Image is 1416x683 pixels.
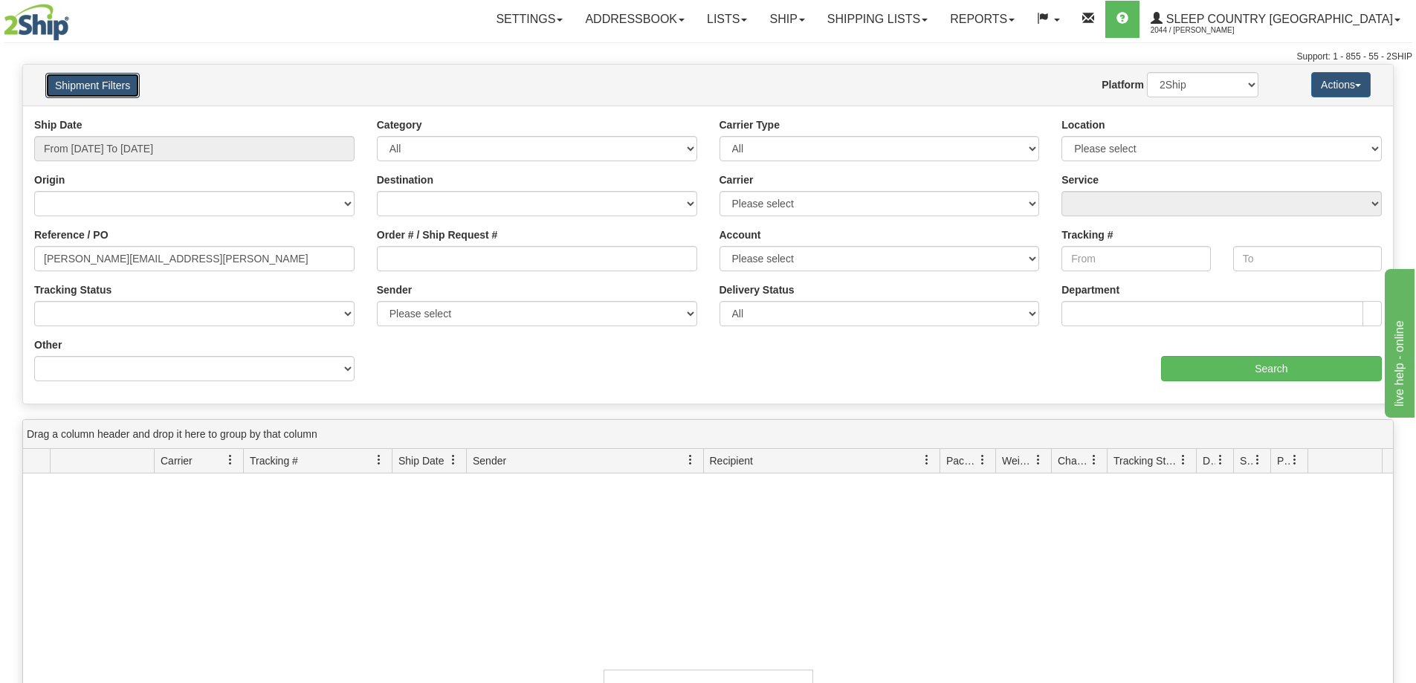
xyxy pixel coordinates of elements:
span: Packages [946,453,977,468]
span: 2044 / [PERSON_NAME] [1151,23,1262,38]
label: Tracking Status [34,282,111,297]
span: Shipment Issues [1240,453,1252,468]
a: Packages filter column settings [970,447,995,473]
label: Sender [377,282,412,297]
input: From [1061,246,1210,271]
label: Department [1061,282,1119,297]
label: Other [34,337,62,352]
a: Tracking Status filter column settings [1171,447,1196,473]
a: Addressbook [574,1,696,38]
a: Shipping lists [816,1,939,38]
label: Origin [34,172,65,187]
a: Sleep Country [GEOGRAPHIC_DATA] 2044 / [PERSON_NAME] [1139,1,1412,38]
div: live help - online [11,9,138,27]
span: Ship Date [398,453,444,468]
label: Delivery Status [720,282,795,297]
a: Settings [485,1,574,38]
span: Delivery Status [1203,453,1215,468]
label: Location [1061,117,1105,132]
div: Support: 1 - 855 - 55 - 2SHIP [4,51,1412,63]
a: Pickup Status filter column settings [1282,447,1307,473]
label: Order # / Ship Request # [377,227,498,242]
label: Carrier Type [720,117,780,132]
a: Weight filter column settings [1026,447,1051,473]
a: Delivery Status filter column settings [1208,447,1233,473]
a: Shipment Issues filter column settings [1245,447,1270,473]
label: Platform [1102,77,1144,92]
span: Carrier [161,453,193,468]
label: Service [1061,172,1099,187]
input: Search [1161,356,1382,381]
span: Charge [1058,453,1089,468]
span: Recipient [710,453,753,468]
a: Recipient filter column settings [914,447,940,473]
a: Carrier filter column settings [218,447,243,473]
span: Weight [1002,453,1033,468]
label: Reference / PO [34,227,109,242]
a: Ship [758,1,815,38]
img: logo2044.jpg [4,4,69,41]
label: Account [720,227,761,242]
label: Destination [377,172,433,187]
input: To [1233,246,1382,271]
button: Shipment Filters [45,73,140,98]
label: Tracking # [1061,227,1113,242]
span: Tracking # [250,453,298,468]
div: grid grouping header [23,420,1393,449]
iframe: chat widget [1382,265,1415,417]
a: Sender filter column settings [678,447,703,473]
span: Sender [473,453,506,468]
button: Actions [1311,72,1371,97]
span: Sleep Country [GEOGRAPHIC_DATA] [1163,13,1393,25]
label: Carrier [720,172,754,187]
a: Tracking # filter column settings [366,447,392,473]
a: Lists [696,1,758,38]
a: Ship Date filter column settings [441,447,466,473]
a: Charge filter column settings [1082,447,1107,473]
span: Pickup Status [1277,453,1290,468]
label: Category [377,117,422,132]
label: Ship Date [34,117,83,132]
span: Tracking Status [1113,453,1178,468]
a: Reports [939,1,1026,38]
